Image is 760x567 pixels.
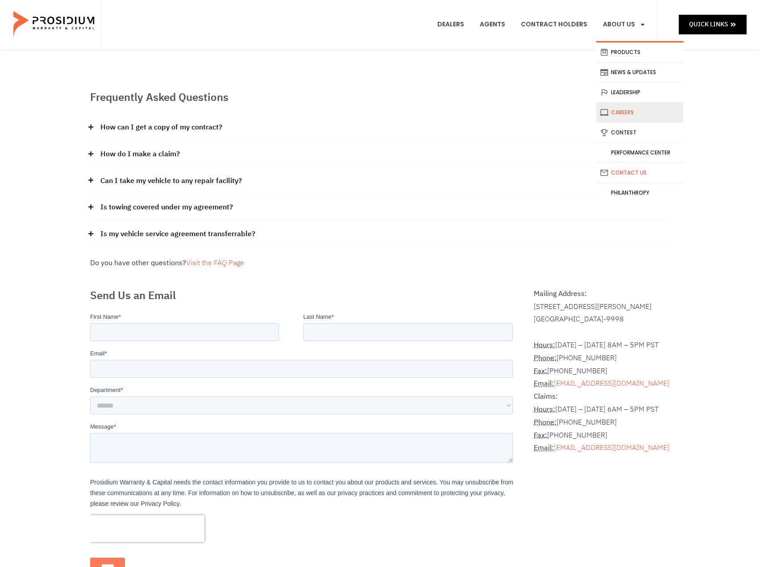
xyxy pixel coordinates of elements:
h2: Send Us an Email [90,288,516,304]
a: Contract Holders [514,8,594,41]
strong: Fax: [534,430,547,441]
abbr: Email Address [534,378,554,389]
span: Quick Links [689,19,728,30]
a: Careers [596,103,683,122]
abbr: Hours [534,340,555,350]
strong: Hours: [534,404,555,415]
div: How can I get a copy of my contract? [90,114,670,141]
div: Is my vehicle service agreement transferrable? [90,221,670,248]
a: Performance Center [596,143,683,163]
a: [EMAIL_ADDRESS][DOMAIN_NAME] [554,442,669,453]
nav: Menu [431,8,652,41]
ul: About Us [596,41,683,203]
abbr: Fax [534,366,547,376]
a: How do I make a claim? [100,148,180,161]
strong: Hours: [534,340,555,350]
h2: Frequently Asked Questions [90,89,670,105]
abbr: Hours [534,404,555,415]
a: Dealers [431,8,471,41]
b: Claims: [534,391,558,402]
a: Agents [473,8,512,41]
div: How do I make a claim? [90,141,670,168]
a: Products [596,42,683,62]
abbr: Fax [534,430,547,441]
abbr: Email Address [534,442,554,453]
strong: Email: [534,442,554,453]
a: About Us [596,8,652,41]
a: Contest [596,123,683,142]
abbr: Phone Number [534,417,557,428]
p: [DATE] – [DATE] 6AM – 5PM PST [PHONE_NUMBER] [PHONE_NUMBER] [534,390,670,454]
a: How can I get a copy of my contract? [100,121,222,134]
a: Quick Links [679,15,747,34]
div: Do you have other questions? [90,257,670,270]
a: [EMAIL_ADDRESS][DOMAIN_NAME] [554,378,669,389]
div: [GEOGRAPHIC_DATA]-9998 [534,313,670,326]
abbr: Phone Number [534,353,557,363]
strong: Phone: [534,353,557,363]
a: Is my vehicle service agreement transferrable? [100,228,255,241]
b: Mailing Address: [534,288,587,299]
div: Can I take my vehicle to any repair facility? [90,168,670,195]
a: Is towing covered under my agreement? [100,201,233,214]
a: News & Updates [596,63,683,82]
div: [STREET_ADDRESS][PERSON_NAME] [534,300,670,313]
strong: Phone: [534,417,557,428]
address: [DATE] – [DATE] 8AM – 5PM PST [PHONE_NUMBER] [PHONE_NUMBER] [534,326,670,454]
strong: Fax: [534,366,547,376]
strong: Email: [534,378,554,389]
div: Is towing covered under my agreement? [90,194,670,221]
a: Philanthropy [596,183,683,203]
a: Visit the FAQ Page [186,258,244,268]
a: Leadership [596,83,683,102]
a: Can I take my vehicle to any repair facility? [100,175,242,188]
a: Contact Us [596,163,683,183]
